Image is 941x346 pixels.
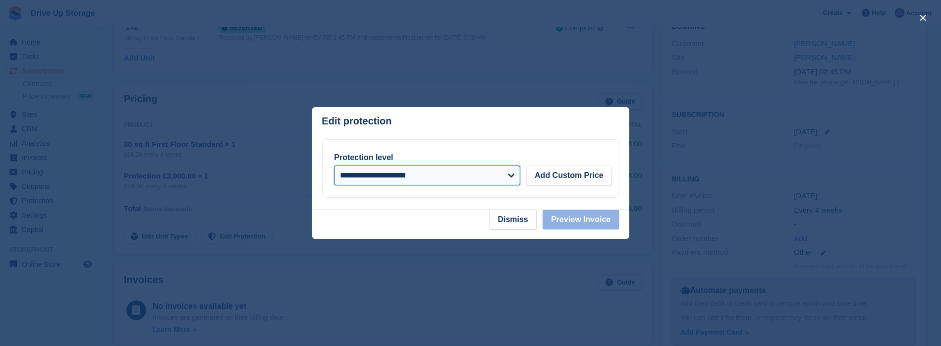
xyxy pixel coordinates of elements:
[915,10,931,26] button: close
[322,115,392,127] p: Edit protection
[543,210,619,230] button: Preview Invoice
[334,153,393,162] label: Protection level
[490,210,537,230] button: Dismiss
[526,166,612,185] button: Add Custom Price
